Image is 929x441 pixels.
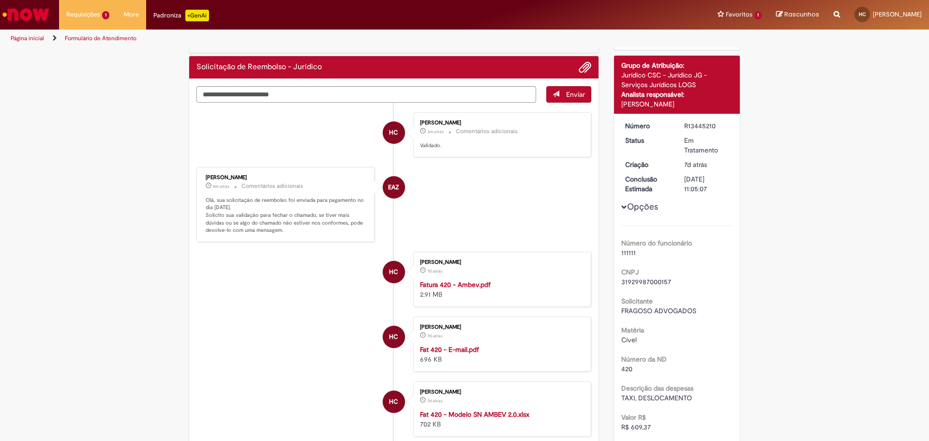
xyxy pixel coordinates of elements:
[389,325,398,349] span: HC
[420,389,581,395] div: [PERSON_NAME]
[153,10,209,21] div: Padroniza
[427,333,442,339] time: 25/08/2025 15:58:47
[621,90,733,99] div: Analista responsável:
[621,326,644,335] b: Matéria
[124,10,139,19] span: More
[420,324,581,330] div: [PERSON_NAME]
[213,183,229,189] time: 01/09/2025 09:41:24
[420,410,581,429] div: 702 KB
[873,10,922,18] span: [PERSON_NAME]
[206,175,367,181] div: [PERSON_NAME]
[684,121,729,131] div: R13445210
[684,160,707,169] time: 25/08/2025 16:00:12
[754,11,762,19] span: 1
[621,365,632,373] span: 420
[621,306,696,315] span: FRAGOSO ADVOGADOS
[621,423,651,431] span: R$ 609,37
[420,120,581,126] div: [PERSON_NAME]
[427,129,444,135] time: 01/09/2025 09:46:15
[196,63,322,72] h2: Solicitação de Reembolso - Jurídico Histórico de tíquete
[420,280,581,299] div: 2.91 MB
[241,182,303,190] small: Comentários adicionais
[427,268,442,274] span: 7d atrás
[206,197,367,235] p: Olá, sua solicitação de reembolso foi enviada para pagamento no dia [DATE]. Solicito sua validaçã...
[546,86,591,103] button: Enviar
[784,10,819,19] span: Rascunhos
[684,136,729,155] div: Em Tratamento
[388,176,399,199] span: EAZ
[621,355,667,364] b: Número da ND
[11,34,44,42] a: Página inicial
[420,280,491,289] a: Fatura 420 - Ambev.pdf
[621,248,636,257] span: 111111
[196,86,536,103] textarea: Digite sua mensagem aqui...
[420,345,581,364] div: 696 KB
[566,90,585,99] span: Enviar
[621,297,653,305] b: Solicitante
[383,176,405,198] div: Enzo Abud Zapparoli
[618,174,677,194] dt: Conclusão Estimada
[389,260,398,284] span: HC
[65,34,136,42] a: Formulário de Atendimento
[102,11,109,19] span: 1
[618,121,677,131] dt: Número
[621,394,692,402] span: TAXI, DESLOCAMENTO
[383,122,405,144] div: Helaine Cristina
[7,30,612,47] ul: Trilhas de página
[389,390,398,413] span: HC
[621,70,733,90] div: Jurídico CSC - Jurídico JG - Serviços Jurídicos LOGS
[621,239,692,247] b: Número do funcionário
[427,398,442,404] time: 25/08/2025 15:58:42
[621,61,733,70] div: Grupo de Atribuição:
[684,160,707,169] span: 7d atrás
[684,160,729,169] div: 25/08/2025 16:00:12
[776,10,819,19] a: Rascunhos
[456,127,518,136] small: Comentários adicionais
[420,410,529,419] a: Fat 420 - Modelo SN AMBEV 2.0.xlsx
[383,391,405,413] div: Helaine Cristina
[383,326,405,348] div: Helaine Cristina
[383,261,405,283] div: Helaine Cristina
[389,121,398,144] span: HC
[621,384,693,393] b: Descrição das despesas
[427,398,442,404] span: 7d atrás
[621,413,646,422] b: Valor R$
[684,174,729,194] div: [DATE] 11:05:07
[66,10,100,19] span: Requisições
[213,183,229,189] span: 8m atrás
[726,10,752,19] span: Favoritos
[621,277,671,286] span: 31929987000157
[1,5,51,24] img: ServiceNow
[420,345,479,354] a: Fat 420 - E-mail.pdf
[621,268,639,276] b: CNPJ
[427,129,444,135] span: 3m atrás
[618,136,677,145] dt: Status
[427,333,442,339] span: 7d atrás
[621,99,733,109] div: [PERSON_NAME]
[420,259,581,265] div: [PERSON_NAME]
[420,142,581,150] p: Validado.
[579,61,591,74] button: Adicionar anexos
[185,10,209,21] p: +GenAi
[621,335,637,344] span: Cível
[618,160,677,169] dt: Criação
[859,11,866,17] span: HC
